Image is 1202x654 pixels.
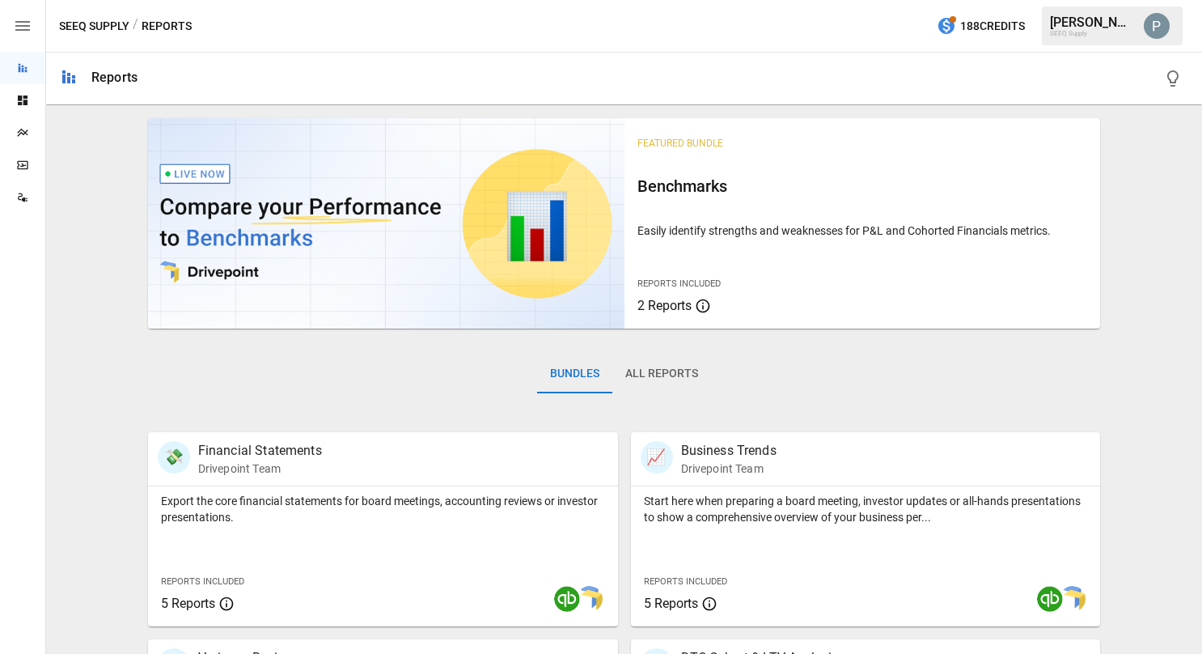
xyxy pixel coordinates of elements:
img: Paul schoenecker [1144,13,1170,39]
div: 💸 [158,441,190,474]
img: quickbooks [554,586,580,612]
p: Financial Statements [198,441,322,461]
span: 5 Reports [161,596,215,611]
p: Export the core financial statements for board meetings, accounting reviews or investor presentat... [161,493,605,525]
div: SEEQ Supply [1050,30,1134,37]
button: 188Credits [930,11,1031,41]
button: All Reports [612,355,711,393]
p: Start here when preparing a board meeting, investor updates or all-hands presentations to show a ... [644,493,1088,525]
img: smart model [1060,586,1086,612]
span: 5 Reports [644,596,698,611]
span: Featured Bundle [637,138,723,149]
button: Bundles [537,355,612,393]
div: 📈 [641,441,673,474]
div: / [133,16,138,36]
img: video thumbnail [148,118,624,329]
span: 2 Reports [637,298,692,313]
div: Reports [91,70,138,85]
p: Business Trends [681,441,777,461]
span: Reports Included [161,576,244,587]
span: Reports Included [637,278,721,289]
p: Drivepoint Team [681,461,777,477]
p: Drivepoint Team [198,461,322,477]
img: quickbooks [1037,586,1063,612]
div: [PERSON_NAME] [1050,15,1134,30]
span: 188 Credits [960,16,1025,36]
img: smart model [577,586,603,612]
p: Easily identify strengths and weaknesses for P&L and Cohorted Financials metrics. [637,223,1088,239]
h6: Benchmarks [637,173,1088,199]
button: Paul schoenecker [1134,3,1179,49]
button: SEEQ Supply [59,16,129,36]
span: Reports Included [644,576,727,587]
